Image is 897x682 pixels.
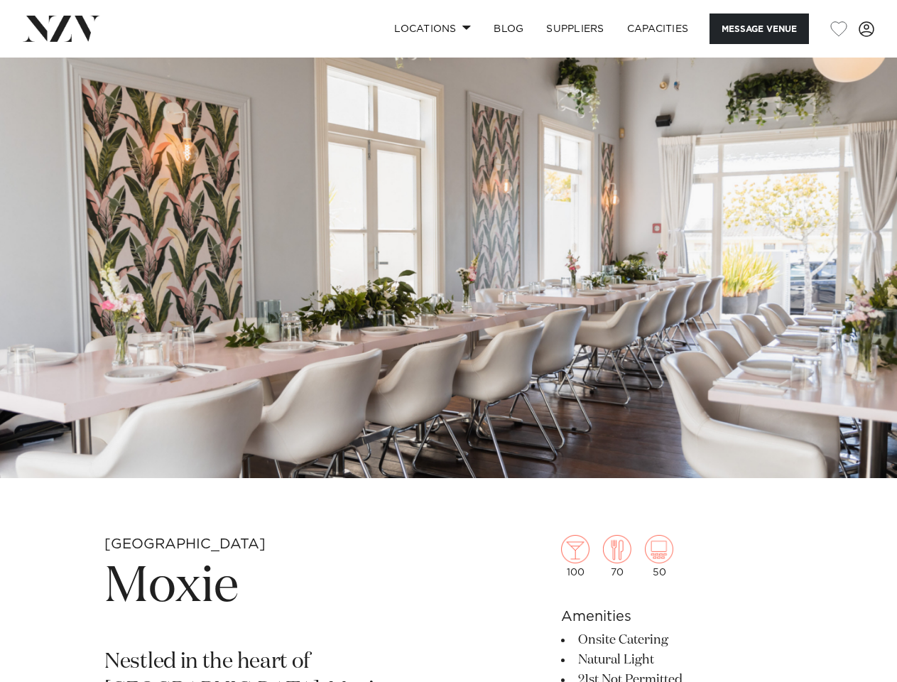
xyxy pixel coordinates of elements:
[561,535,589,578] div: 100
[383,13,482,44] a: Locations
[710,13,809,44] button: Message Venue
[645,535,673,578] div: 50
[104,555,460,620] h1: Moxie
[603,535,631,578] div: 70
[561,535,589,563] img: cocktail.png
[482,13,535,44] a: BLOG
[561,650,793,670] li: Natural Light
[535,13,615,44] a: SUPPLIERS
[603,535,631,563] img: dining.png
[616,13,700,44] a: Capacities
[645,535,673,563] img: theatre.png
[561,606,793,627] h6: Amenities
[104,537,266,551] small: [GEOGRAPHIC_DATA]
[23,16,100,41] img: nzv-logo.png
[561,630,793,650] li: Onsite Catering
